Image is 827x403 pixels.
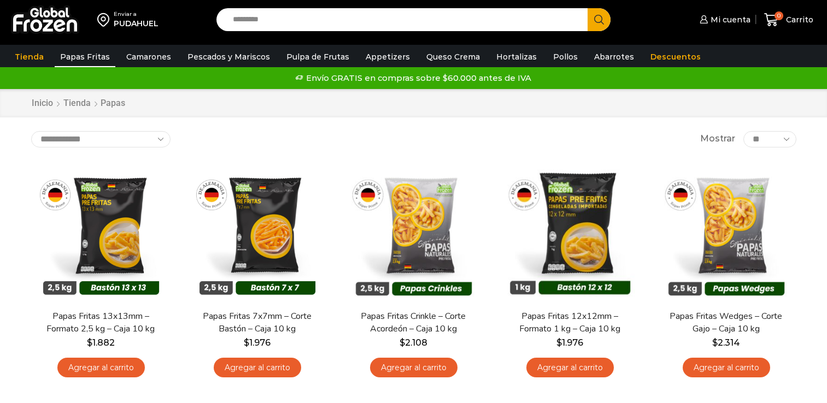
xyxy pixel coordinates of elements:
a: Pollos [548,46,583,67]
span: $ [244,337,249,348]
a: Pescados y Mariscos [182,46,275,67]
bdi: 1.882 [87,337,115,348]
div: Enviar a [114,10,159,18]
div: PUDAHUEL [114,18,159,29]
span: Carrito [783,14,813,25]
a: Pulpa de Frutas [281,46,355,67]
a: Papas Fritas 13x13mm – Formato 2,5 kg – Caja 10 kg [38,310,163,335]
a: Descuentos [645,46,706,67]
a: Mi cuenta [697,9,750,31]
button: Search button [588,8,611,31]
span: $ [400,337,405,348]
bdi: 1.976 [244,337,271,348]
a: Papas Fritas Crinkle – Corte Acordeón – Caja 10 kg [350,310,476,335]
a: Camarones [121,46,177,67]
span: $ [712,337,718,348]
a: 0 Carrito [761,7,816,33]
a: Agregar al carrito: “Papas Fritas 7x7mm - Corte Bastón - Caja 10 kg” [214,358,301,378]
span: $ [556,337,562,348]
a: Tienda [63,97,91,110]
bdi: 2.314 [712,337,740,348]
a: Papas Fritas [55,46,115,67]
bdi: 1.976 [556,337,583,348]
a: Papas Fritas Wedges – Corte Gajo – Caja 10 kg [663,310,789,335]
a: Agregar al carrito: “Papas Fritas Crinkle - Corte Acordeón - Caja 10 kg” [370,358,458,378]
a: Agregar al carrito: “Papas Fritas 13x13mm - Formato 2,5 kg - Caja 10 kg” [57,358,145,378]
span: $ [87,337,92,348]
span: Mostrar [700,133,735,145]
a: Abarrotes [589,46,640,67]
span: Mi cuenta [708,14,750,25]
a: Papas Fritas 7x7mm – Corte Bastón – Caja 10 kg [194,310,320,335]
span: 0 [775,11,783,20]
a: Tienda [9,46,49,67]
select: Pedido de la tienda [31,131,171,147]
a: Appetizers [360,46,415,67]
a: Inicio [31,97,54,110]
a: Agregar al carrito: “Papas Fritas Wedges – Corte Gajo - Caja 10 kg” [683,358,770,378]
a: Papas Fritas 12x12mm – Formato 1 kg – Caja 10 kg [507,310,632,335]
h1: Papas [101,98,125,108]
a: Queso Crema [421,46,485,67]
a: Hortalizas [491,46,542,67]
a: Agregar al carrito: “Papas Fritas 12x12mm - Formato 1 kg - Caja 10 kg” [526,358,614,378]
bdi: 2.108 [400,337,427,348]
img: address-field-icon.svg [97,10,114,29]
nav: Breadcrumb [31,97,125,110]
